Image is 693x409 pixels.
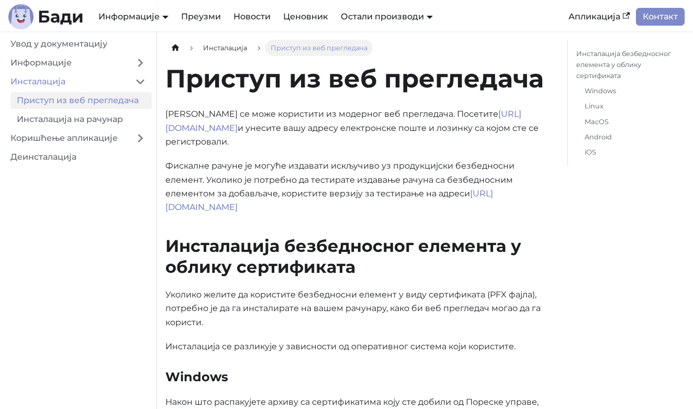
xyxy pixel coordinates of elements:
[562,8,636,26] a: Апликација
[4,54,129,71] a: Информације
[165,340,551,353] p: Инсталација се разликује у зависности од оперативног система који користите.
[585,116,676,127] a: MacOS
[585,85,676,96] a: Windows
[4,73,129,90] a: Инсталација
[129,54,152,71] button: Expand sidebar category 'Информације'
[129,130,152,147] button: Expand sidebar category 'Коришћење апликације'
[165,369,551,385] h3: Windows
[4,130,129,147] a: Коришћење апликације
[10,111,152,128] a: Инсталација на рачунар
[585,147,676,158] a: iOS
[4,149,152,165] a: Деинсталација
[129,73,152,90] button: Collapse sidebar category 'Инсталација'
[38,8,84,25] b: Бади
[165,288,551,329] p: Уколико желите да користите безбедносни елемент у виду сертификата (PFX фајла), потребно је да га...
[165,63,551,94] h1: Приступ из веб прегледача
[277,8,334,26] a: Ценовник
[165,40,551,56] nav: Breadcrumbs
[4,36,152,52] a: Увод у документацију
[175,8,227,26] a: Преузми
[165,109,521,132] a: [URL][DOMAIN_NAME]
[198,40,252,56] a: Инсталација
[576,48,680,81] a: Инсталација безбедносног елемента у облику сертификата
[10,92,152,109] a: Приступ из веб прегледача
[8,4,84,29] a: ЛогоБади
[98,12,169,21] a: Информације
[585,131,676,142] a: Android
[203,44,247,52] span: Инсталација
[165,107,551,149] p: [PERSON_NAME] се може користити из модерног веб прегледача. Посетите и унесите вашу адресу електр...
[585,101,676,112] a: Linux
[227,8,277,26] a: Новости
[165,236,551,278] h2: Инсталација безбедносног елемента у облику сертификата
[165,40,185,56] a: Home page
[265,40,373,56] span: Приступ из веб прегледача
[165,159,551,215] admonition: Напомена
[636,8,685,26] a: Контакт
[8,4,33,29] img: Лого
[165,159,551,215] p: Фискалне рачуне је могуће издавати искључиво уз продукцијски безбедносни елемент. Уколико је потр...
[341,12,433,21] a: Остали производи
